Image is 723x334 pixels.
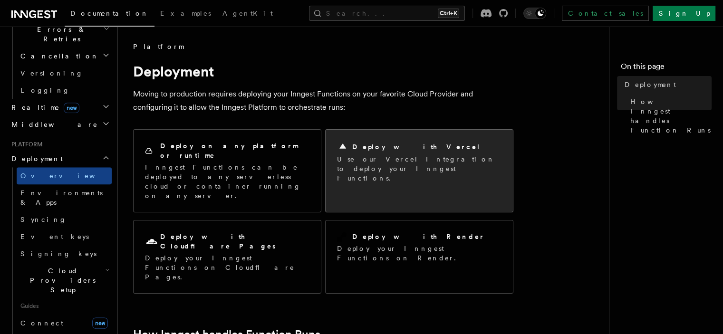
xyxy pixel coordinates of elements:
[20,189,103,206] span: Environments & Apps
[325,129,513,212] a: Deploy with VercelUse our Vercel Integration to deploy your Inngest Functions.
[20,69,83,77] span: Versioning
[154,3,217,26] a: Examples
[17,298,112,314] span: Guides
[17,48,112,65] button: Cancellation
[145,162,309,200] p: Inngest Functions can be deployed to any serverless cloud or container running on any server.
[133,129,321,212] a: Deploy on any platform or runtimeInngest Functions can be deployed to any serverless cloud or con...
[621,61,712,76] h4: On this page
[20,233,89,240] span: Event keys
[92,317,108,329] span: new
[17,184,112,211] a: Environments & Apps
[630,97,712,135] span: How Inngest handles Function Runs
[309,6,465,21] button: Search...Ctrl+K
[8,120,98,129] span: Middleware
[160,10,211,17] span: Examples
[17,245,112,262] a: Signing keys
[222,10,273,17] span: AgentKit
[337,244,501,263] p: Deploy your Inngest Functions on Render.
[352,142,481,152] h2: Deploy with Vercel
[352,232,485,241] h2: Deploy with Render
[562,6,649,21] a: Contact sales
[20,216,67,223] span: Syncing
[20,319,63,327] span: Connect
[8,154,63,163] span: Deployment
[8,99,112,116] button: Realtimenew
[653,6,715,21] a: Sign Up
[17,314,112,333] a: Connectnew
[133,87,513,114] p: Moving to production requires deploying your Inngest Functions on your favorite Cloud Provider an...
[621,76,712,93] a: Deployment
[20,172,118,180] span: Overview
[20,250,96,258] span: Signing keys
[17,25,103,44] span: Errors & Retries
[337,154,501,183] p: Use our Vercel Integration to deploy your Inngest Functions.
[17,228,112,245] a: Event keys
[17,262,112,298] button: Cloud Providers Setup
[65,3,154,27] a: Documentation
[160,232,309,251] h2: Deploy with Cloudflare Pages
[625,80,676,89] span: Deployment
[160,141,309,160] h2: Deploy on any platform or runtime
[20,86,70,94] span: Logging
[8,103,79,112] span: Realtime
[133,220,321,294] a: Deploy with Cloudflare PagesDeploy your Inngest Functions on Cloudflare Pages.
[17,266,105,295] span: Cloud Providers Setup
[17,65,112,82] a: Versioning
[70,10,149,17] span: Documentation
[8,150,112,167] button: Deployment
[17,21,112,48] button: Errors & Retries
[145,253,309,282] p: Deploy your Inngest Functions on Cloudflare Pages.
[145,235,158,248] svg: Cloudflare
[438,9,459,18] kbd: Ctrl+K
[627,93,712,139] a: How Inngest handles Function Runs
[217,3,279,26] a: AgentKit
[8,116,112,133] button: Middleware
[523,8,546,19] button: Toggle dark mode
[17,51,99,61] span: Cancellation
[17,167,112,184] a: Overview
[17,82,112,99] a: Logging
[133,63,513,80] h1: Deployment
[133,42,183,51] span: Platform
[64,103,79,113] span: new
[325,220,513,294] a: Deploy with RenderDeploy your Inngest Functions on Render.
[17,211,112,228] a: Syncing
[8,141,43,148] span: Platform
